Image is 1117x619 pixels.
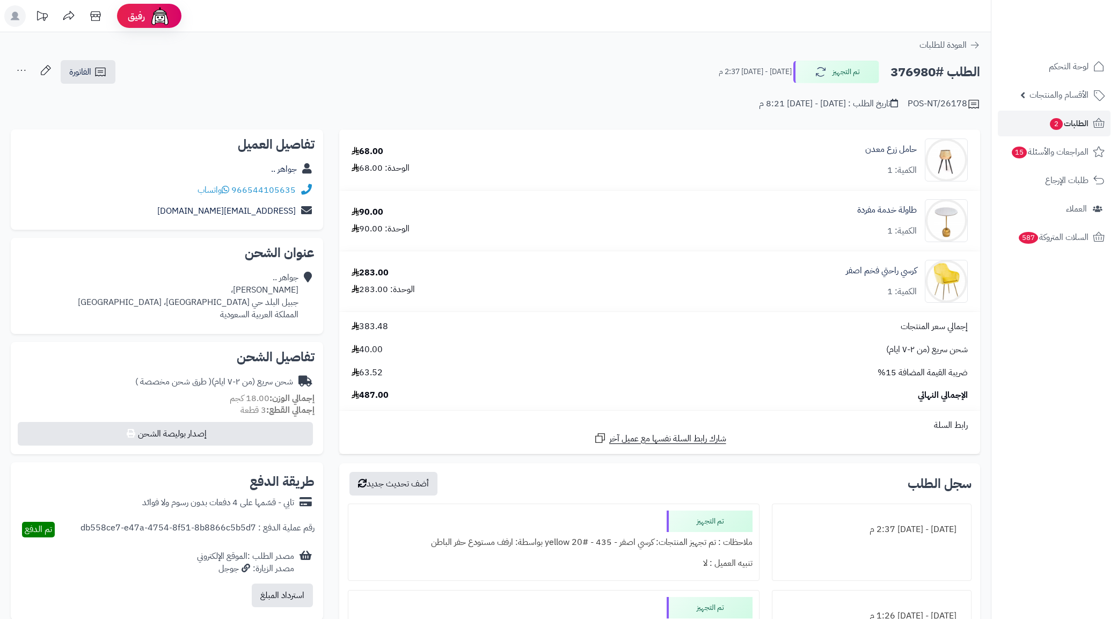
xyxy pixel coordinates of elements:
[81,522,315,537] div: رقم عملية الدفع : db558ce7-e47a-4754-8f51-8b8866c5b5d7
[887,286,917,298] div: الكمية: 1
[857,204,917,216] a: طاولة خدمة مفردة
[667,597,753,618] div: تم التجهيز
[78,272,298,321] div: جواهر .. [PERSON_NAME]، جبيل البلد حي [GEOGRAPHIC_DATA]، [GEOGRAPHIC_DATA] المملكة العربية السعودية
[1018,230,1089,245] span: السلات المتروكة
[998,139,1111,165] a: المراجعات والأسئلة15
[1049,59,1089,74] span: لوحة التحكم
[269,392,315,405] strong: إجمالي الوزن:
[890,61,980,83] h2: الطلب #376980
[759,98,898,110] div: تاريخ الطلب : [DATE] - [DATE] 8:21 م
[231,184,296,196] a: 966544105635
[925,260,967,303] img: daca7af77c988136efd65cc2b7e54da1349d70256a60214473dcfaa47e7944df1609087825_Ins%20(12)-90x90.jpg
[25,523,52,536] span: تم الدفع
[878,367,968,379] span: ضريبة القيمة المضافة 15%
[886,344,968,356] span: شحن سريع (من ٢-٧ ايام)
[1030,88,1089,103] span: الأقسام والمنتجات
[998,196,1111,222] a: العملاء
[1066,201,1087,216] span: العملاء
[157,205,296,217] a: [EMAIL_ADDRESS][DOMAIN_NAME]
[865,143,917,156] a: حامل زرع معدن
[1012,147,1027,159] span: 15
[198,184,229,196] a: واتساب
[1050,118,1063,130] span: 2
[128,10,145,23] span: رفيق
[142,497,294,509] div: تابي - قسّمها على 4 دفعات بدون رسوم ولا فوائد
[998,224,1111,250] a: السلات المتروكة587
[1044,8,1107,31] img: logo-2.png
[18,422,313,446] button: إصدار بوليصة الشحن
[846,265,917,277] a: كرسي راحتي فخم اصفر
[266,404,315,417] strong: إجمالي القطع:
[352,267,389,279] div: 283.00
[344,419,976,432] div: رابط السلة
[352,206,383,219] div: 90.00
[919,39,967,52] span: العودة للطلبات
[352,389,389,402] span: 487.00
[230,392,315,405] small: 18.00 كجم
[352,283,415,296] div: الوحدة: 283.00
[925,199,967,242] img: 1704645637-220603011668-90x90.jpg
[594,432,726,445] a: شارك رابط السلة نفسها مع عميل آخر
[197,563,294,575] div: مصدر الزيارة: جوجل
[667,511,753,532] div: تم التجهيز
[355,532,753,553] div: ملاحظات : تم تجهيز المنتجات: كرسي اصفر - 435 - yellow 20# بواسطة: ارفف مستودع حفر الباطن
[919,39,980,52] a: العودة للطلبات
[998,54,1111,79] a: لوحة التحكم
[352,344,383,356] span: 40.00
[250,475,315,488] h2: طريقة الدفع
[908,98,980,111] div: POS-NT/26178
[349,472,437,496] button: أضف تحديث جديد
[887,164,917,177] div: الكمية: 1
[1045,173,1089,188] span: طلبات الإرجاع
[240,404,315,417] small: 3 قطعة
[352,223,410,235] div: الوحدة: 90.00
[901,321,968,333] span: إجمالي سعر المنتجات
[135,375,211,388] span: ( طرق شحن مخصصة )
[28,5,55,30] a: تحديثات المنصة
[918,389,968,402] span: الإجمالي النهائي
[252,584,313,607] button: استرداد المبلغ
[719,67,792,77] small: [DATE] - [DATE] 2:37 م
[352,162,410,174] div: الوحدة: 68.00
[271,163,297,176] a: جواهر ..
[793,61,879,83] button: تم التجهيز
[197,550,294,575] div: مصدر الطلب :الموقع الإلكتروني
[352,321,388,333] span: 383.48
[69,65,91,78] span: الفاتورة
[1011,144,1089,159] span: المراجعات والأسئلة
[779,519,965,540] div: [DATE] - [DATE] 2:37 م
[609,433,726,445] span: شارك رابط السلة نفسها مع عميل آخر
[998,111,1111,136] a: الطلبات2
[19,138,315,151] h2: تفاصيل العميل
[352,367,383,379] span: 63.52
[925,139,967,181] img: 1661163707-KF195385_1-2-3%20%D9%88%D8%B3%D8%B7-90x90.png
[887,225,917,237] div: الكمية: 1
[355,553,753,574] div: تنبيه العميل : لا
[352,145,383,158] div: 68.00
[135,376,293,388] div: شحن سريع (من ٢-٧ ايام)
[1018,232,1038,244] span: 587
[19,351,315,363] h2: تفاصيل الشحن
[149,5,171,27] img: ai-face.png
[998,168,1111,193] a: طلبات الإرجاع
[1049,116,1089,131] span: الطلبات
[19,246,315,259] h2: عنوان الشحن
[908,477,972,490] h3: سجل الطلب
[61,60,115,84] a: الفاتورة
